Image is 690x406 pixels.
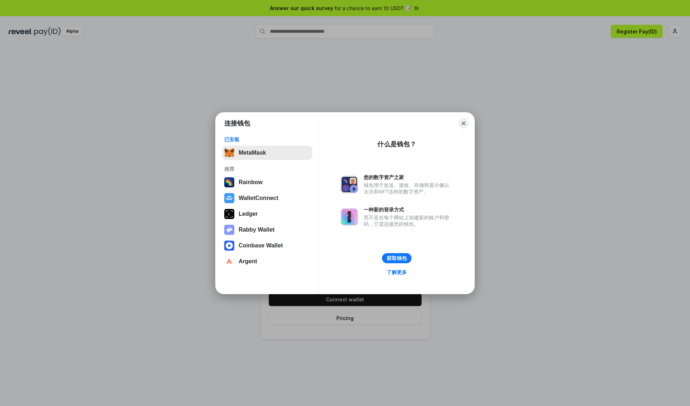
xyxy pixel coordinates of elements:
[224,193,234,203] img: svg+xml,%3Csvg%20width%3D%2228%22%20height%3D%2228%22%20viewBox%3D%220%200%2028%2028%22%20fill%3D...
[387,255,407,261] div: 获取钱包
[224,177,234,187] img: svg+xml,%3Csvg%20width%3D%22120%22%20height%3D%22120%22%20viewBox%3D%220%200%20120%20120%22%20fil...
[222,223,312,237] button: Rabby Wallet
[364,174,453,181] div: 您的数字资产之家
[364,214,453,227] div: 而不是在每个网站上创建新的账户和密码，只需连接您的钱包。
[222,175,312,190] button: Rainbow
[341,176,358,193] img: svg+xml,%3Csvg%20xmlns%3D%22http%3A%2F%2Fwww.w3.org%2F2000%2Fsvg%22%20fill%3D%22none%22%20viewBox...
[224,209,234,219] img: svg+xml,%3Csvg%20xmlns%3D%22http%3A%2F%2Fwww.w3.org%2F2000%2Fsvg%22%20width%3D%2228%22%20height%3...
[239,227,275,233] div: Rabby Wallet
[222,238,312,253] button: Coinbase Wallet
[364,206,453,213] div: 一种新的登录方式
[239,211,258,217] div: Ledger
[382,268,411,277] a: 了解更多
[239,195,279,201] div: WalletConnect
[364,182,453,195] div: 钱包用于发送、接收、存储和显示像以太坊和NFT这样的数字资产。
[224,256,234,266] img: svg+xml,%3Csvg%20width%3D%2228%22%20height%3D%2228%22%20viewBox%3D%220%200%2028%2028%22%20fill%3D...
[222,146,312,160] button: MetaMask
[222,207,312,221] button: Ledger
[224,225,234,235] img: svg+xml,%3Csvg%20xmlns%3D%22http%3A%2F%2Fwww.w3.org%2F2000%2Fsvg%22%20fill%3D%22none%22%20viewBox...
[224,241,234,251] img: svg+xml,%3Csvg%20width%3D%2228%22%20height%3D%2228%22%20viewBox%3D%220%200%2028%2028%22%20fill%3D...
[239,179,263,186] div: Rainbow
[341,208,358,225] img: svg+xml,%3Csvg%20xmlns%3D%22http%3A%2F%2Fwww.w3.org%2F2000%2Fsvg%22%20fill%3D%22none%22%20viewBox...
[222,254,312,269] button: Argent
[377,140,416,149] div: 什么是钱包？
[224,166,310,172] div: 推荐
[382,253,411,263] button: 获取钱包
[239,258,257,265] div: Argent
[224,148,234,158] img: svg+xml,%3Csvg%20fill%3D%22none%22%20height%3D%2233%22%20viewBox%3D%220%200%2035%2033%22%20width%...
[224,136,310,143] div: 已安装
[459,118,469,128] button: Close
[224,119,250,128] h1: 连接钱包
[387,269,407,275] div: 了解更多
[222,191,312,205] button: WalletConnect
[239,242,283,249] div: Coinbase Wallet
[239,150,266,156] div: MetaMask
